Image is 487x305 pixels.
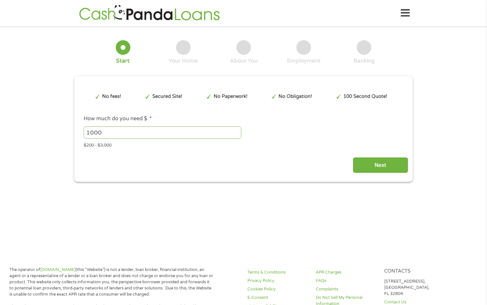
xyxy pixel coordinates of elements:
div: Start [116,57,130,65]
a: E-Consent [247,295,308,301]
a: Cookies Policy [247,286,308,292]
p: No Paperwork! [214,93,247,100]
p: Secured Site! [152,93,182,100]
div: Banking [353,57,375,65]
p: 100 Second Quote! [343,93,387,100]
img: GetLoanNow Logo [77,4,222,22]
a: APR Charges [316,269,376,276]
div: Employment [287,57,321,65]
p: No fees! [102,93,121,100]
p: No Obligation! [279,93,312,100]
h4: Contacts [384,268,445,275]
input: Next [353,157,408,173]
p: [STREET_ADDRESS], [GEOGRAPHIC_DATA], FL 32804. [384,278,445,297]
a: Complaints [316,286,376,292]
p: The operator of (this “Website”) is not a lender, loan broker, financial institution, an agent or... [9,267,214,297]
a: [DOMAIN_NAME] [40,267,76,272]
a: Privacy Policy [247,278,308,284]
label: How much do you need $ [84,115,152,122]
a: Terms & Conditions [247,269,308,276]
div: $200 - $3,000 [84,140,403,149]
div: Your Home [169,57,198,65]
div: About You [230,57,257,65]
a: FAQs [316,278,376,284]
